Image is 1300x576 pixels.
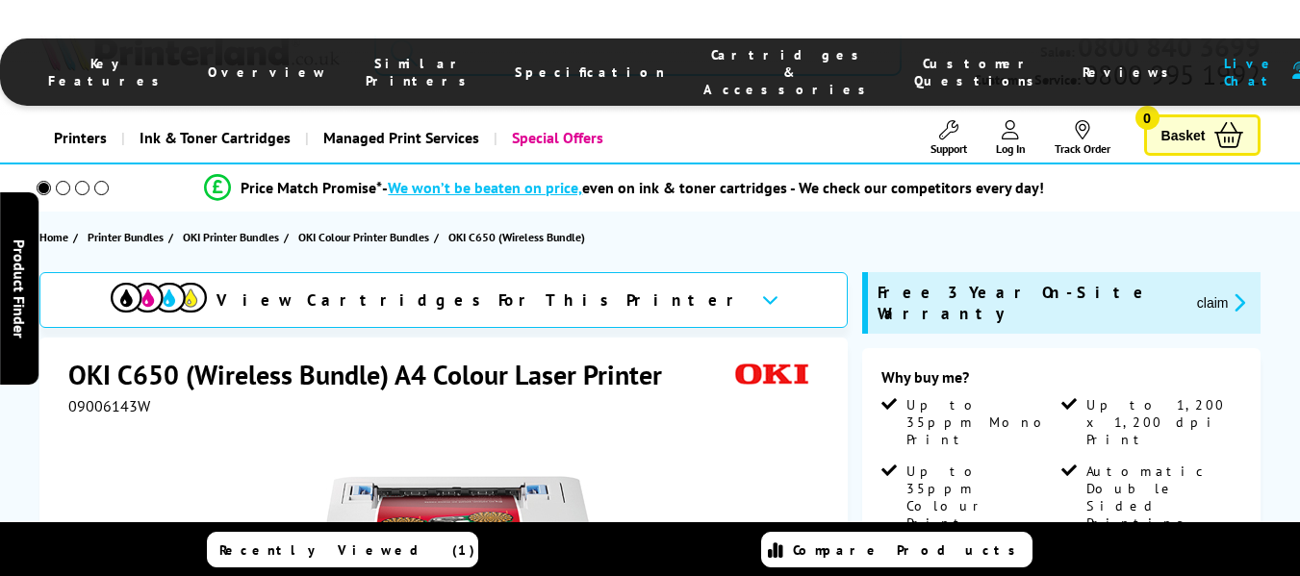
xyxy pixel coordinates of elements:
span: Support [930,141,967,156]
a: Printer Bundles [88,227,168,247]
img: OKI [727,357,816,392]
span: Log In [996,141,1026,156]
a: Compare Products [761,532,1032,567]
div: - even on ink & toner cartridges - We check our competitors every day! [382,178,1044,197]
span: Up to 35ppm Mono Print [906,396,1058,448]
span: OKI C650 (Wireless Bundle) [448,227,585,247]
a: OKI C650 (Wireless Bundle) [448,227,590,247]
span: OKI Printer Bundles [183,227,279,247]
a: Support [930,120,967,156]
h1: OKI C650 (Wireless Bundle) A4 Colour Laser Printer [68,357,681,392]
span: We won’t be beaten on price, [388,178,582,197]
a: Printers [39,113,121,163]
span: OKI Colour Printer Bundles [298,227,429,247]
span: 0 [1135,106,1160,130]
a: Home [39,227,73,247]
span: Specification [515,63,665,81]
div: Why buy me? [881,367,1241,396]
span: Reviews [1083,63,1179,81]
span: Compare Products [793,541,1026,559]
li: modal_Promise [10,171,1239,205]
span: Price Match Promise* [241,178,382,197]
a: Track Order [1055,120,1110,156]
span: 09006143W [68,396,150,415]
a: OKI Colour Printer Bundles [298,227,434,247]
span: Cartridges & Accessories [703,46,876,98]
img: View Cartridges [111,283,207,313]
a: OKI Printer Bundles [183,227,284,247]
button: promo-description [1191,291,1252,313]
span: Automatic Double Sided Printing [1086,463,1237,532]
span: Live Chat [1217,55,1283,89]
span: Home [39,227,68,247]
span: Similar Printers [366,55,476,89]
a: Special Offers [494,113,618,163]
span: Up to 35ppm Colour Print [906,463,1058,532]
span: Up to 1,200 x 1,200 dpi Print [1086,396,1237,448]
span: Customer Questions [914,55,1044,89]
a: Managed Print Services [305,113,494,163]
span: Key Features [48,55,169,89]
span: Basket [1161,122,1206,148]
span: View Cartridges For This Printer [217,289,746,311]
a: Basket 0 [1144,114,1262,156]
span: Product Finder [10,238,29,338]
span: Free 3 Year On-Site Warranty [878,282,1181,324]
a: Log In [996,120,1026,156]
a: Ink & Toner Cartridges [121,113,305,163]
span: Printer Bundles [88,227,164,247]
span: Recently Viewed (1) [219,541,475,559]
a: Recently Viewed (1) [207,532,478,567]
span: Overview [208,63,327,81]
span: Ink & Toner Cartridges [140,113,291,163]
